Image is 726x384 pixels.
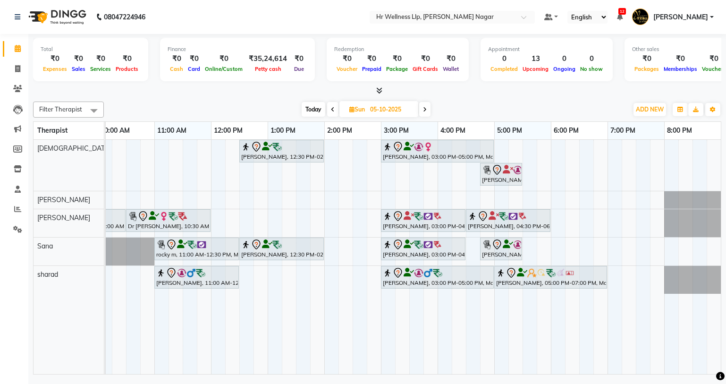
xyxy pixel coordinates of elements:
[69,66,88,72] span: Sales
[186,53,203,64] div: ₹0
[520,53,551,64] div: 13
[636,106,664,113] span: ADD NEW
[41,45,141,53] div: Total
[384,53,410,64] div: ₹0
[88,53,113,64] div: ₹0
[39,105,82,113] span: Filter Therapist
[488,45,605,53] div: Appointment
[440,53,461,64] div: ₹0
[203,66,245,72] span: Online/Custom
[551,124,581,137] a: 6:00 PM
[37,242,53,250] span: Sana
[245,53,291,64] div: ₹35,24,614
[186,66,203,72] span: Card
[410,66,440,72] span: Gift Cards
[104,4,145,30] b: 08047224946
[520,66,551,72] span: Upcoming
[325,124,355,137] a: 2:00 PM
[155,267,238,287] div: [PERSON_NAME], 11:00 AM-12:30 PM, Deep Tissue Massage with Wintergreen oil 90 Min
[113,53,141,64] div: ₹0
[291,53,307,64] div: ₹0
[617,13,623,21] a: 12
[653,12,708,22] span: [PERSON_NAME]
[69,53,88,64] div: ₹0
[665,124,694,137] a: 8:00 PM
[24,4,89,30] img: logo
[467,211,549,230] div: [PERSON_NAME], 04:30 PM-06:00 PM, Massage 60 Min
[384,66,410,72] span: Package
[382,267,493,287] div: [PERSON_NAME], 03:00 PM-05:00 PM, Massage 90 Min
[360,66,384,72] span: Prepaid
[168,45,307,53] div: Finance
[481,164,521,184] div: [PERSON_NAME] ., 04:45 PM-05:30 PM, Massage 30 Min
[302,102,325,117] span: Today
[127,211,210,230] div: Dr [PERSON_NAME], 10:30 AM-12:00 PM, Massage 60 Min
[292,66,306,72] span: Due
[268,124,298,137] a: 1:00 PM
[41,53,69,64] div: ₹0
[488,53,520,64] div: 0
[253,66,284,72] span: Petty cash
[551,66,578,72] span: Ongoing
[632,9,649,25] img: Hambirrao Mulik
[347,106,367,113] span: Sun
[211,124,245,137] a: 12:00 PM
[481,239,521,259] div: [PERSON_NAME] ., 04:45 PM-05:30 PM, Massage 30 Min
[578,66,605,72] span: No show
[488,66,520,72] span: Completed
[240,141,323,161] div: [PERSON_NAME], 12:30 PM-02:00 PM, Massage 60 Min
[113,66,141,72] span: Products
[155,124,189,137] a: 11:00 AM
[203,53,245,64] div: ₹0
[381,124,411,137] a: 3:00 PM
[632,53,661,64] div: ₹0
[410,53,440,64] div: ₹0
[168,66,186,72] span: Cash
[495,267,606,287] div: [PERSON_NAME], 05:00 PM-07:00 PM, Massage 90 Min
[240,239,323,259] div: [PERSON_NAME], 12:30 PM-02:00 PM, Massage 60 Min
[367,102,414,117] input: 2025-10-05
[168,53,186,64] div: ₹0
[633,103,666,116] button: ADD NEW
[37,126,68,135] span: Therapist
[334,53,360,64] div: ₹0
[382,239,464,259] div: [PERSON_NAME], 03:00 PM-04:30 PM, Massage 60 Min
[88,66,113,72] span: Services
[37,270,58,279] span: sharad
[608,124,638,137] a: 7:00 PM
[661,66,700,72] span: Memberships
[98,124,132,137] a: 10:00 AM
[551,53,578,64] div: 0
[37,196,90,204] span: [PERSON_NAME]
[495,124,524,137] a: 5:00 PM
[440,66,461,72] span: Wallet
[37,144,111,153] span: [DEMOGRAPHIC_DATA]
[661,53,700,64] div: ₹0
[382,211,464,230] div: [PERSON_NAME], 03:00 PM-04:30 PM, Massage 60 Min
[334,66,360,72] span: Voucher
[382,141,493,161] div: [PERSON_NAME], 03:00 PM-05:00 PM, Massage 90 Min
[360,53,384,64] div: ₹0
[618,8,626,15] span: 12
[334,45,461,53] div: Redemption
[37,213,90,222] span: [PERSON_NAME]
[41,66,69,72] span: Expenses
[632,66,661,72] span: Packages
[578,53,605,64] div: 0
[438,124,468,137] a: 4:00 PM
[155,239,238,259] div: rocky m, 11:00 AM-12:30 PM, Massage 60 Min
